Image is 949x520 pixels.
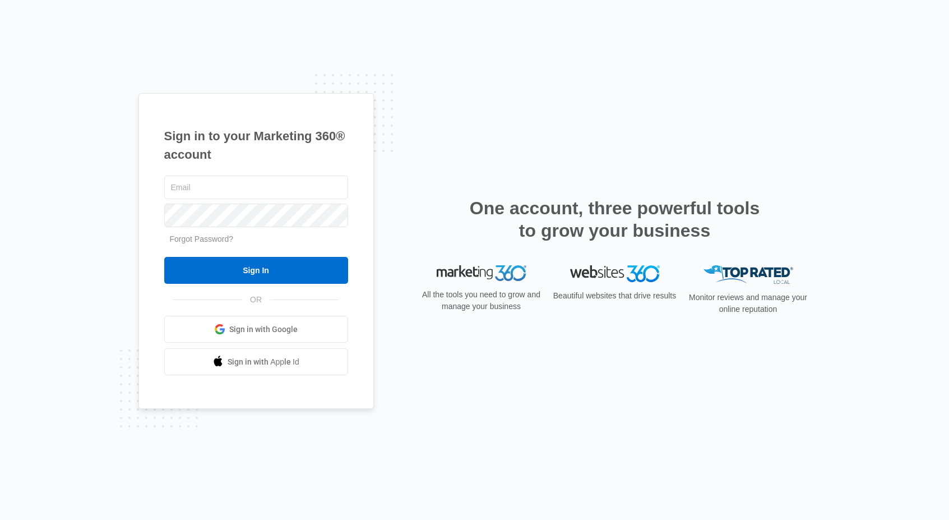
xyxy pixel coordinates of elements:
h1: Sign in to your Marketing 360® account [164,127,348,164]
span: OR [242,294,270,306]
a: Sign in with Apple Id [164,348,348,375]
input: Email [164,176,348,199]
input: Sign In [164,257,348,284]
span: Sign in with Apple Id [228,356,299,368]
img: Top Rated Local [703,265,793,284]
a: Forgot Password? [170,234,234,243]
span: Sign in with Google [229,324,298,335]
h2: One account, three powerful tools to grow your business [466,197,763,242]
p: All the tools you need to grow and manage your business [419,289,544,312]
img: Marketing 360 [437,265,526,281]
img: Websites 360 [570,265,660,282]
a: Sign in with Google [164,316,348,343]
p: Beautiful websites that drive results [552,290,678,302]
p: Monitor reviews and manage your online reputation [686,292,811,315]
